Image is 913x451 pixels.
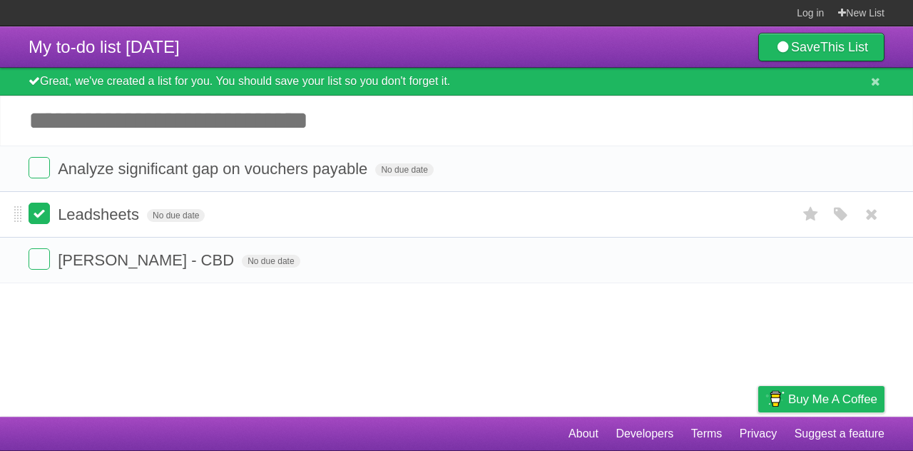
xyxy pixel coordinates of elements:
[788,387,877,412] span: Buy me a coffee
[758,33,884,61] a: SaveThis List
[795,420,884,447] a: Suggest a feature
[147,209,205,222] span: No due date
[58,251,238,269] span: [PERSON_NAME] - CBD
[820,40,868,54] b: This List
[29,203,50,224] label: Done
[568,420,598,447] a: About
[29,157,50,178] label: Done
[58,206,143,223] span: Leadsheets
[797,203,825,226] label: Star task
[765,387,785,411] img: Buy me a coffee
[242,255,300,268] span: No due date
[740,420,777,447] a: Privacy
[29,37,180,56] span: My to-do list [DATE]
[58,160,371,178] span: Analyze significant gap on vouchers payable
[616,420,673,447] a: Developers
[758,386,884,412] a: Buy me a coffee
[691,420,723,447] a: Terms
[375,163,433,176] span: No due date
[29,248,50,270] label: Done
